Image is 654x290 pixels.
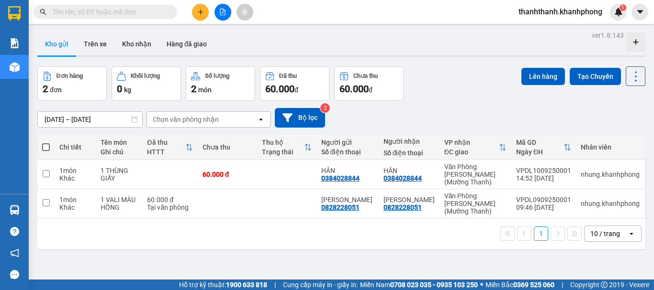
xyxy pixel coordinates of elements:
[214,4,231,21] button: file-add
[262,148,304,156] div: Trạng thái
[37,66,107,101] button: Đơn hàng2đơn
[147,204,192,211] div: Tại văn phòng
[383,138,435,145] div: Người nhận
[257,135,316,160] th: Toggle SortBy
[383,196,435,204] div: ANH VŨ
[601,281,608,288] span: copyright
[257,116,265,123] svg: open
[10,62,20,72] img: warehouse-icon
[147,139,185,146] div: Đã thu
[262,139,304,146] div: Thu hộ
[353,73,378,79] div: Chưa thu
[279,73,297,79] div: Đã thu
[8,6,21,21] img: logo-vxr
[516,204,571,211] div: 09:46 [DATE]
[59,174,91,182] div: Khác
[59,143,91,151] div: Chi tiết
[198,86,212,94] span: món
[37,32,76,55] button: Kho gửi
[444,139,499,146] div: VP nhận
[197,9,204,15] span: plus
[192,4,209,21] button: plus
[50,86,62,94] span: đơn
[59,167,91,174] div: 1 món
[38,112,142,127] input: Select a date range.
[205,73,229,79] div: Số lượng
[334,66,404,101] button: Chưa thu60.000đ
[10,227,19,236] span: question-circle
[274,279,276,290] span: |
[101,139,138,146] div: Tên món
[383,174,422,182] div: 0384028844
[321,196,374,204] div: ANH VŨ
[581,171,640,178] div: nhung.khanhphong
[124,86,131,94] span: kg
[131,73,160,79] div: Khối lượng
[590,229,620,238] div: 10 / trang
[237,4,253,21] button: aim
[440,135,511,160] th: Toggle SortBy
[265,83,294,95] span: 60.000
[511,135,576,160] th: Toggle SortBy
[480,283,483,287] span: ⚪️
[56,73,83,79] div: Đơn hàng
[320,103,330,113] sup: 2
[581,200,640,207] div: nhung.khanhphong
[383,204,422,211] div: 0828228051
[10,38,20,48] img: solution-icon
[516,139,564,146] div: Mã GD
[10,248,19,258] span: notification
[570,68,621,85] button: Tạo Chuyến
[592,30,624,41] div: ver 1.8.143
[241,9,248,15] span: aim
[516,148,564,156] div: Ngày ĐH
[444,192,507,215] div: Văn Phòng [PERSON_NAME] (Mường Thanh)
[516,174,571,182] div: 14:52 [DATE]
[321,148,374,156] div: Số điện thoại
[147,196,192,204] div: 60.000 đ
[40,9,46,15] span: search
[219,9,226,15] span: file-add
[444,148,499,156] div: ĐC giao
[321,174,360,182] div: 0384028844
[562,279,563,290] span: |
[383,167,435,174] div: HÂN
[636,8,644,16] span: caret-down
[581,143,640,151] div: Nhân viên
[53,7,166,17] input: Tìm tên, số ĐT hoặc mã đơn
[203,171,252,178] div: 60.000 đ
[339,83,369,95] span: 60.000
[203,143,252,151] div: Chưa thu
[59,204,91,211] div: Khác
[117,83,122,95] span: 0
[112,66,181,101] button: Khối lượng0kg
[534,226,548,241] button: 1
[511,6,610,18] span: thanhthanh.khanhphong
[10,270,19,279] span: message
[620,4,626,11] sup: 1
[521,68,565,85] button: Lên hàng
[142,135,197,160] th: Toggle SortBy
[191,83,196,95] span: 2
[114,32,159,55] button: Kho nhận
[628,230,635,237] svg: open
[621,4,624,11] span: 1
[383,149,435,157] div: Số điện thoại
[294,86,298,94] span: đ
[321,204,360,211] div: 0828228051
[43,83,48,95] span: 2
[390,281,478,289] strong: 0708 023 035 - 0935 103 250
[626,32,645,52] div: Tạo kho hàng mới
[260,66,329,101] button: Đã thu60.000đ
[10,205,20,215] img: warehouse-icon
[226,281,267,289] strong: 1900 633 818
[321,139,374,146] div: Người gửi
[614,8,623,16] img: icon-new-feature
[444,163,507,186] div: Văn Phòng [PERSON_NAME] (Mường Thanh)
[59,196,91,204] div: 1 món
[186,66,255,101] button: Số lượng2món
[321,167,374,174] div: HÂN
[283,279,358,290] span: Cung cấp máy in - giấy in:
[516,196,571,204] div: VPDL0909250001
[153,115,219,124] div: Chọn văn phòng nhận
